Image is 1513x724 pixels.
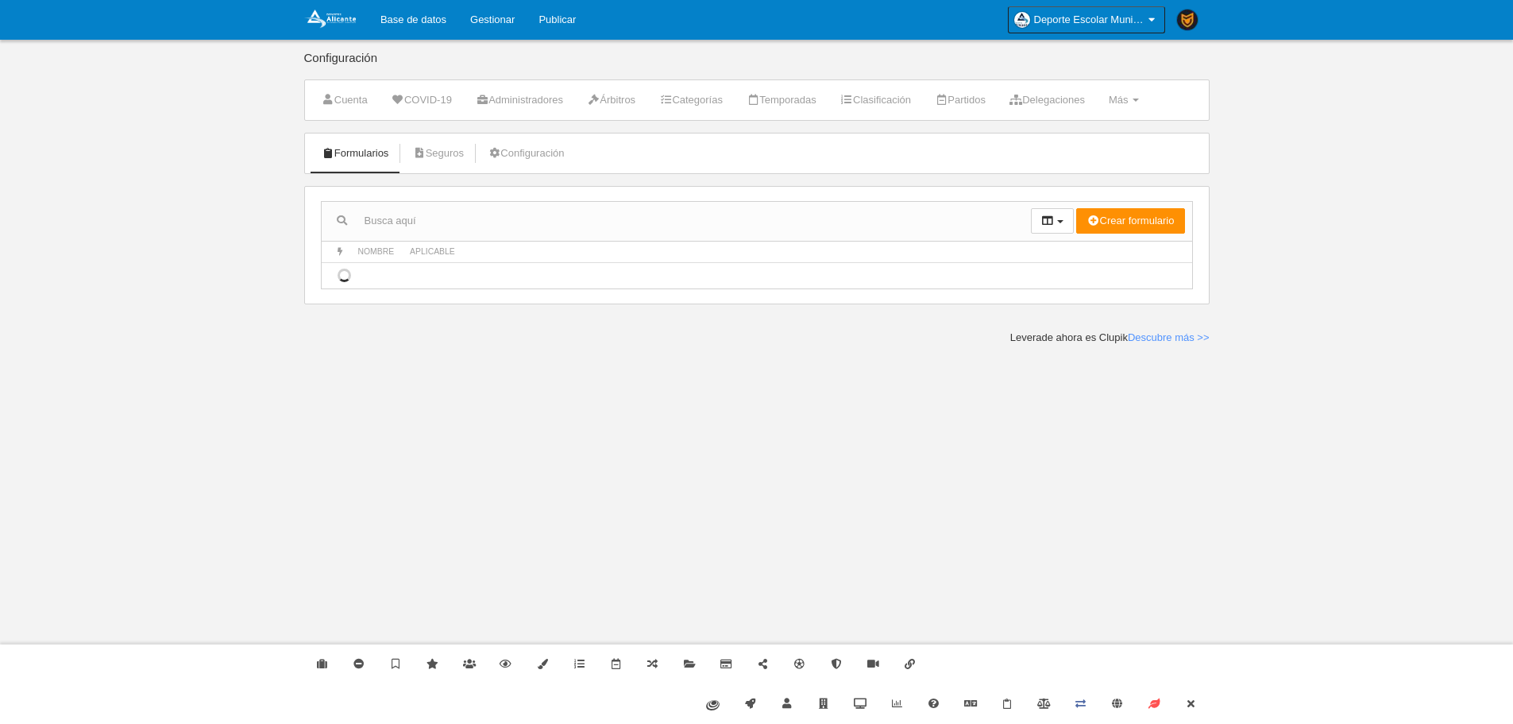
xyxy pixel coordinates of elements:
a: Más [1100,88,1148,112]
span: Más [1109,94,1129,106]
input: Busca aquí [322,209,1031,233]
a: Configuración [479,141,573,165]
a: COVID-19 [383,88,461,112]
span: Nombre [358,247,395,256]
a: Deporte Escolar Municipal de [GEOGRAPHIC_DATA] [1008,6,1165,33]
a: Delegaciones [1001,88,1094,112]
a: Administradores [467,88,572,112]
a: Seguros [403,141,473,165]
img: PaK018JKw3ps.30x30.jpg [1177,10,1198,30]
img: Deporte Escolar Municipal de Alicante [304,10,356,29]
a: Descubre más >> [1128,331,1210,343]
a: Partidos [926,88,994,112]
a: Temporadas [738,88,825,112]
a: Cuenta [313,88,376,112]
a: Árbitros [578,88,644,112]
button: Crear formulario [1076,208,1184,234]
a: Clasificación [832,88,920,112]
div: Leverade ahora es Clupik [1010,331,1210,345]
span: Deporte Escolar Municipal de [GEOGRAPHIC_DATA] [1034,12,1145,28]
img: OawjjgO45JmU.30x30.jpg [1014,12,1030,28]
a: Formularios [313,141,398,165]
a: Categorías [650,88,731,112]
img: fiware.svg [706,700,720,710]
span: Aplicable [410,247,455,256]
div: Configuración [304,52,1210,79]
